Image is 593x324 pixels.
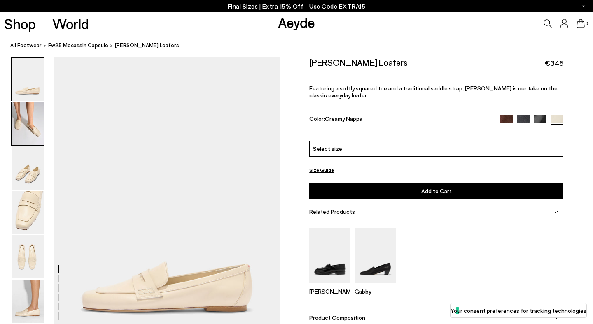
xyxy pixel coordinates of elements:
label: Your consent preferences for tracking technologies [451,306,586,315]
img: Lana Moccasin Loafers - Image 4 [12,191,44,234]
img: Lana Moccasin Loafers - Image 6 [12,280,44,323]
button: Add to Cart [309,183,563,199]
img: Leon Loafers [309,228,350,283]
a: Aeyde [278,14,315,31]
p: Featuring a softly squared toe and a traditional saddle strap, [PERSON_NAME] is our take on the c... [309,85,563,99]
button: Size Guide [309,165,334,175]
span: €345 [545,58,563,68]
a: Leon Loafers [PERSON_NAME] [309,278,350,295]
span: Add to Cart [421,187,452,194]
span: Navigate to /collections/ss25-final-sizes [309,2,365,10]
span: Select size [313,144,342,153]
span: 0 [585,21,589,26]
div: Color: [309,115,492,125]
a: Fw25 Mocassin Capsule [48,41,108,50]
span: Product Composition [309,314,365,321]
a: Gabby Almond-Toe Loafers Gabby [355,278,396,295]
a: Shop [4,16,36,31]
img: Lana Moccasin Loafers - Image 3 [12,146,44,190]
img: svg%3E [555,210,559,214]
img: Gabby Almond-Toe Loafers [355,228,396,283]
nav: breadcrumb [10,35,593,57]
img: svg%3E [555,316,559,320]
span: [PERSON_NAME] Loafers [115,41,179,50]
p: Gabby [355,288,396,295]
span: Related Products [309,208,355,215]
button: Your consent preferences for tracking technologies [451,303,586,317]
p: [PERSON_NAME] [309,288,350,295]
a: World [52,16,89,31]
a: 0 [577,19,585,28]
span: Fw25 Mocassin Capsule [48,42,108,49]
img: svg%3E [556,148,560,153]
img: Lana Moccasin Loafers - Image 5 [12,235,44,278]
img: Lana Moccasin Loafers - Image 2 [12,102,44,145]
h2: [PERSON_NAME] Loafers [309,57,408,67]
img: Lana Moccasin Loafers - Image 1 [12,58,44,101]
p: Final Sizes | Extra 15% Off [228,1,366,12]
span: Creamy Nappa [325,115,362,122]
a: All Footwear [10,41,42,50]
